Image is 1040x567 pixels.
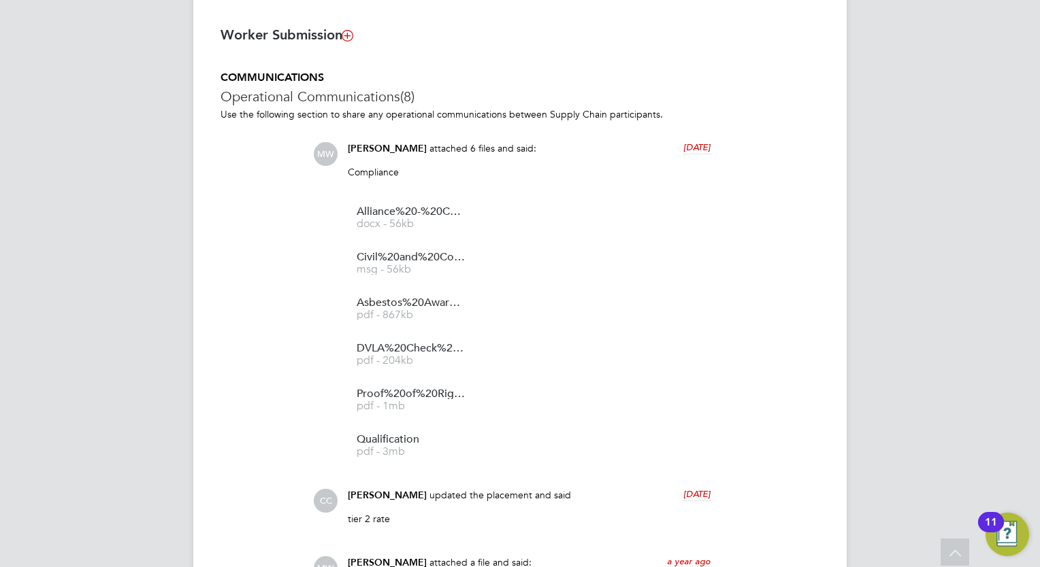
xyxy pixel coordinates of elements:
span: msg - 56kb [357,264,466,275]
span: [PERSON_NAME] [348,143,427,154]
span: attached 6 files and said: [429,142,536,154]
span: pdf - 867kb [357,310,466,320]
div: 11 [985,522,997,540]
span: Alliance%20-%20Certificate%20of%20Compliance%20(Feb%202024) [357,207,466,217]
a: Proof%20of%20Right%20to%20Work%20-%20UK%20Passport pdf - 1mb [357,389,466,411]
span: CC [314,489,338,513]
h3: Operational Communications [221,88,819,105]
span: Asbestos%20Awareness%20Certificate [357,298,466,308]
a: DVLA%20Check%20(Feb%202024) pdf - 204kb [357,343,466,366]
p: Use the following section to share any operational communications between Supply Chain participants. [221,108,819,120]
a: Qualification pdf - 3mb [357,434,466,457]
span: MW [314,142,338,166]
h5: COMMUNICATIONS [221,71,819,85]
p: Compliance [348,166,711,178]
b: Worker Submission [221,27,353,43]
span: docx - 56kb [357,219,466,229]
button: Open Resource Center, 11 new notifications [986,513,1029,556]
span: a year ago [667,555,711,567]
span: Civil%20and%20Corporate%20EnglandWales%20Basic%20Disclosure%20Clear%20Mr%20Peter%20Clauzelma%20of... [357,252,466,262]
span: (8) [400,88,415,105]
a: Asbestos%20Awareness%20Certificate pdf - 867kb [357,298,466,320]
span: pdf - 1mb [357,401,466,411]
span: [DATE] [683,488,711,500]
span: pdf - 204kb [357,356,466,366]
span: Qualification [357,434,466,445]
span: DVLA%20Check%20(Feb%202024) [357,343,466,354]
a: Civil%20and%20Corporate%20EnglandWales%20Basic%20Disclosure%20Clear%20Mr%20Peter%20Clauzelma%20of... [357,252,466,275]
p: tier 2 rate [348,513,711,525]
span: updated the placement and said [429,489,571,501]
span: pdf - 3mb [357,447,466,457]
span: Proof%20of%20Right%20to%20Work%20-%20UK%20Passport [357,389,466,399]
span: [DATE] [683,141,711,153]
a: Alliance%20-%20Certificate%20of%20Compliance%20(Feb%202024) docx - 56kb [357,207,466,229]
span: [PERSON_NAME] [348,489,427,501]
